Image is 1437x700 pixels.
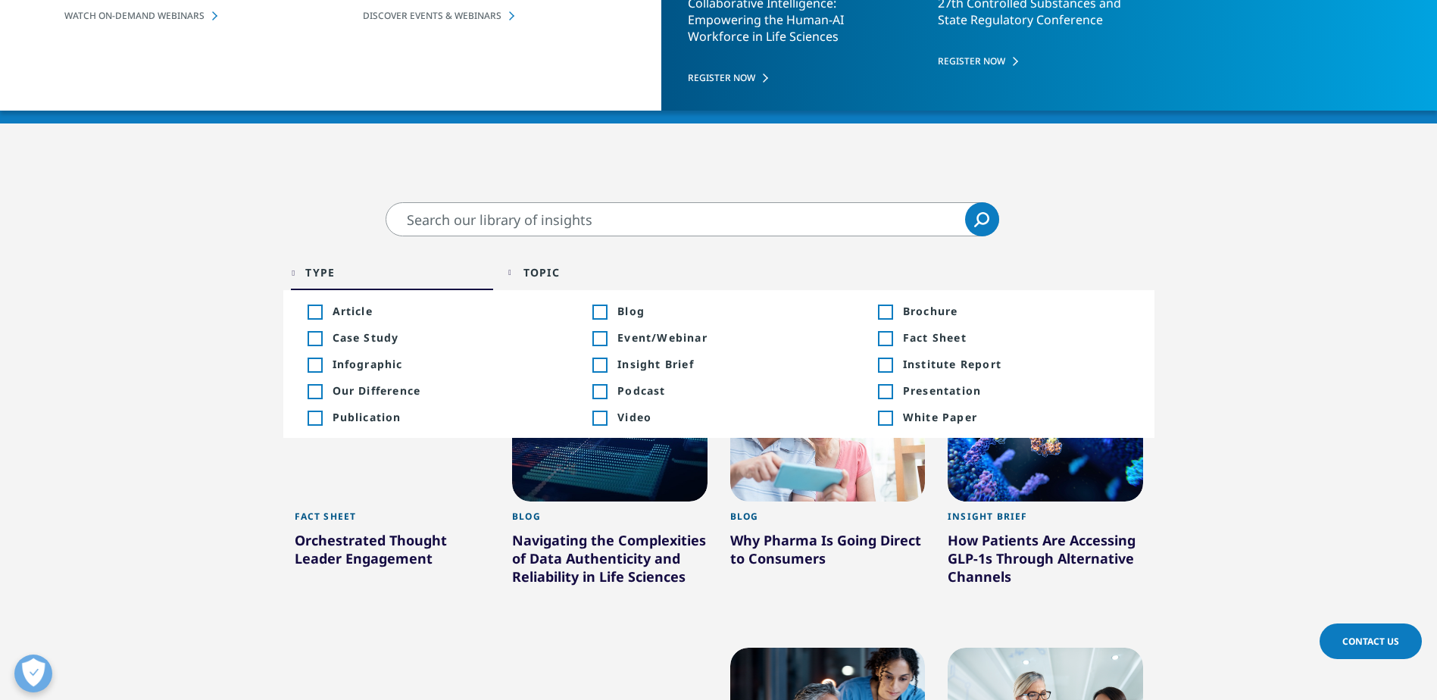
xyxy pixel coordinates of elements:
span: Our Difference [333,383,560,398]
div: Inclusion filter on Insight Brief; 23 results [592,358,606,372]
li: Inclusion filter on Event/Webinar; 271 results [576,324,861,351]
li: Inclusion filter on Podcast; 36 results [576,377,861,404]
a: Insight Brief How Patients Are Accessing GLP-1s Through Alternative Channels [948,502,1143,625]
li: Inclusion filter on Infographic; 47 results [291,351,576,377]
span: Fact Sheet [903,330,1130,345]
div: Fact Sheet [295,511,490,531]
div: Inclusion filter on Article; 58 results [308,305,321,319]
div: Type facet. [305,265,335,280]
div: Inclusion filter on Case Study; 113 results [308,332,321,345]
div: Inclusion filter on Our Difference; 1 result [308,385,321,398]
div: Why Pharma Is Going Direct to Consumers [730,531,926,573]
a: Search [965,202,999,236]
a: Blog Why Pharma Is Going Direct to Consumers [730,502,926,607]
div: Inclusion filter on Blog; 407 results [592,305,606,319]
a: Fact Sheet Orchestrated Thought Leader Engagement [295,502,490,607]
li: Inclusion filter on Brochure; 5 results [861,298,1147,324]
li: Inclusion filter on Case Study; 113 results [291,324,576,351]
span: Blog [617,304,845,318]
button: Open Preferences [14,655,52,692]
li: Inclusion filter on Blog; 407 results [576,298,861,324]
a: REGISTER NOW [938,55,1142,67]
div: Inclusion filter on Event/Webinar; 271 results [592,332,606,345]
svg: Search [974,212,989,227]
span: White Paper [903,410,1130,424]
span: Brochure [903,304,1130,318]
li: Inclusion filter on Fact Sheet; 253 results [861,324,1147,351]
div: Blog [730,511,926,531]
span: Contact Us [1342,635,1399,648]
span: Podcast [617,383,845,398]
span: Publication [333,410,560,424]
a: DISCOVER EVENTS & WEBINARS [363,9,661,22]
input: Search [386,202,999,236]
li: Inclusion filter on Our Difference; 1 result [291,377,576,404]
li: Inclusion filter on Publication; 45 results [291,404,576,430]
li: Inclusion filter on Institute Report; 30 results [861,351,1147,377]
span: Case Study [333,330,560,345]
div: Topic facet. [523,265,560,280]
div: Insight Brief [948,511,1143,531]
div: Inclusion filter on Infographic; 47 results [308,358,321,372]
span: Insight Brief [617,357,845,371]
span: Article [333,304,560,318]
div: Inclusion filter on Brochure; 5 results [878,305,892,319]
a: WATCH ON-DEMAND WEBINARS [64,9,363,22]
span: Infographic [333,357,560,371]
div: Inclusion filter on Institute Report; 30 results [878,358,892,372]
span: Video [617,410,845,424]
div: Orchestrated Thought Leader Engagement [295,531,490,573]
div: Inclusion filter on Podcast; 36 results [592,385,606,398]
a: Blog Navigating the Complexities of Data Authenticity and Reliability in Life Sciences [512,502,708,625]
div: Inclusion filter on Presentation; 1 result [878,385,892,398]
div: Inclusion filter on Video; 29 results [592,411,606,425]
span: Presentation [903,383,1130,398]
div: How Patients Are Accessing GLP-1s Through Alternative Channels [948,531,1143,592]
div: Inclusion filter on Fact Sheet; 253 results [878,332,892,345]
li: Inclusion filter on Video; 29 results [576,404,861,430]
a: Contact Us [1320,623,1422,659]
span: Event/Webinar [617,330,845,345]
div: Inclusion filter on White Paper; 152 results [878,411,892,425]
a: REGISTER NOW [688,71,892,84]
div: Blog [512,511,708,531]
li: Inclusion filter on Article; 58 results [291,298,576,324]
li: Inclusion filter on White Paper; 152 results [861,404,1147,430]
div: Navigating the Complexities of Data Authenticity and Reliability in Life Sciences [512,531,708,592]
li: Inclusion filter on Insight Brief; 23 results [576,351,861,377]
li: Inclusion filter on Presentation; 1 result [861,377,1147,404]
div: Inclusion filter on Publication; 45 results [308,411,321,425]
span: Institute Report [903,357,1130,371]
